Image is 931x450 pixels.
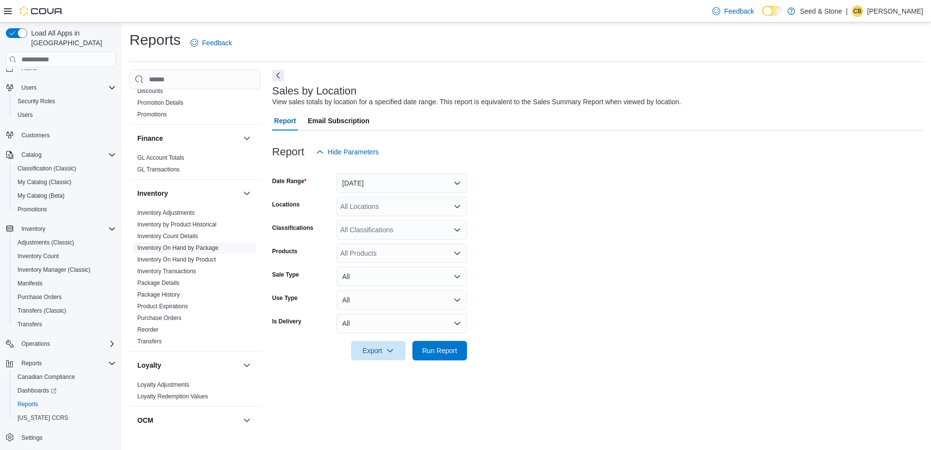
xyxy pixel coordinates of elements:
span: Canadian Compliance [18,373,75,381]
a: Classification (Classic) [14,163,80,174]
span: Classification (Classic) [14,163,116,174]
a: Loyalty Adjustments [137,381,189,388]
span: Feedback [724,6,754,16]
button: OCM [241,414,253,426]
span: Hide Parameters [328,147,379,157]
span: Promotions [14,204,116,215]
span: Reports [18,357,116,369]
span: GL Transactions [137,166,180,173]
span: Reports [18,400,38,408]
h3: Loyalty [137,360,161,370]
span: Adjustments (Classic) [18,239,74,246]
div: Finance [130,152,261,179]
span: Settings [18,431,116,444]
span: Run Report [422,346,457,356]
button: Customers [2,128,120,142]
a: Reports [14,398,42,410]
a: Inventory Manager (Classic) [14,264,94,276]
button: Reports [2,356,120,370]
span: Manifests [18,280,42,287]
button: Purchase Orders [10,290,120,304]
a: Promotions [14,204,51,215]
label: Classifications [272,224,314,232]
span: Load All Apps in [GEOGRAPHIC_DATA] [27,28,116,48]
span: Promotion Details [137,99,184,107]
button: [US_STATE] CCRS [10,411,120,425]
span: Inventory On Hand by Package [137,244,219,252]
span: Inventory Count [14,250,116,262]
span: My Catalog (Beta) [18,192,65,200]
button: OCM [137,415,239,425]
span: Security Roles [14,95,116,107]
span: Inventory Adjustments [137,209,195,217]
a: Feedback [708,1,758,21]
label: Is Delivery [272,318,301,325]
a: Settings [18,432,46,444]
span: Classification (Classic) [18,165,76,172]
span: Promotions [18,206,47,213]
a: Reorder [137,326,158,333]
a: Product Expirations [137,303,188,310]
button: Transfers [10,318,120,331]
span: My Catalog (Classic) [14,176,116,188]
button: Transfers (Classic) [10,304,120,318]
button: Loyalty [137,360,239,370]
a: Inventory Count Details [137,233,198,240]
span: Purchase Orders [137,314,182,322]
a: Purchase Orders [137,315,182,321]
a: Security Roles [14,95,59,107]
a: Customers [18,130,54,141]
span: Inventory [21,225,45,233]
span: Inventory Count Details [137,232,198,240]
button: Operations [2,337,120,351]
a: Inventory Transactions [137,268,196,275]
div: View sales totals by location for a specified date range. This report is equivalent to the Sales ... [272,97,681,107]
img: Cova [19,6,63,16]
p: | [846,5,848,17]
span: Purchase Orders [18,293,62,301]
button: Open list of options [453,203,461,210]
a: Inventory On Hand by Package [137,244,219,251]
a: Users [14,109,37,121]
span: Export [357,341,400,360]
h3: Inventory [137,188,168,198]
span: Washington CCRS [14,412,116,424]
a: Package History [137,291,180,298]
button: All [336,267,467,286]
button: Open list of options [453,226,461,234]
span: [US_STATE] CCRS [18,414,68,422]
button: All [336,314,467,333]
button: Open list of options [453,249,461,257]
button: Users [2,81,120,94]
button: Finance [241,132,253,144]
button: Operations [18,338,54,350]
div: Charandeep Bawa [852,5,863,17]
label: Locations [272,201,300,208]
span: Users [21,84,37,92]
button: Classification (Classic) [10,162,120,175]
span: Operations [18,338,116,350]
span: Email Subscription [308,111,370,131]
span: Product Expirations [137,302,188,310]
button: Users [18,82,40,94]
span: Transfers (Classic) [14,305,116,317]
a: Dashboards [14,385,60,396]
span: Customers [21,131,50,139]
button: Inventory Count [10,249,120,263]
a: Canadian Compliance [14,371,79,383]
a: Transfers (Classic) [14,305,70,317]
button: Run Report [412,341,467,360]
button: Manifests [10,277,120,290]
span: Dashboards [14,385,116,396]
button: My Catalog (Classic) [10,175,120,189]
span: Purchase Orders [14,291,116,303]
a: Loyalty Redemption Values [137,393,208,400]
a: Feedback [186,33,236,53]
span: Settings [21,434,42,442]
button: Inventory [137,188,239,198]
button: Adjustments (Classic) [10,236,120,249]
span: Inventory Manager (Classic) [14,264,116,276]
